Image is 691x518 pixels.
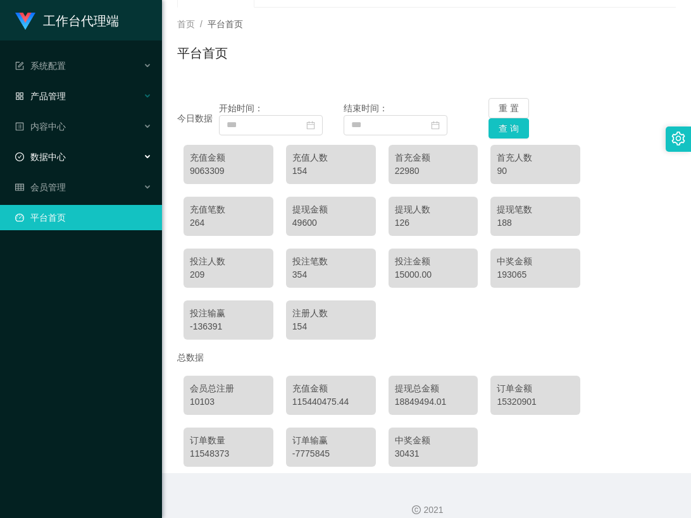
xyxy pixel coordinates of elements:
[190,307,267,320] div: 投注输赢
[15,182,66,192] span: 会员管理
[15,13,35,30] img: logo.9652507e.png
[190,255,267,268] div: 投注人数
[292,382,370,395] div: 充值金额
[15,61,66,71] span: 系统配置
[15,122,24,131] i: 图标: profile
[412,505,421,514] i: 图标: copyright
[489,118,529,139] button: 查 询
[190,216,267,230] div: 264
[219,103,263,113] span: 开始时间：
[306,121,315,130] i: 图标: calendar
[292,164,370,178] div: 154
[190,203,267,216] div: 充值笔数
[395,203,472,216] div: 提现人数
[190,320,267,333] div: -136391
[395,395,472,409] div: 18849494.01
[292,268,370,281] div: 354
[190,434,267,447] div: 订单数量
[190,382,267,395] div: 会员总注册
[497,268,574,281] div: 193065
[15,183,24,192] i: 图标: table
[292,216,370,230] div: 49600
[395,447,472,460] div: 30431
[292,395,370,409] div: 115440475.44
[395,434,472,447] div: 中奖金额
[292,447,370,460] div: -7775845
[15,91,66,101] span: 产品管理
[177,112,219,125] div: 今日数据
[177,346,676,369] div: 总数据
[292,203,370,216] div: 提现金额
[15,15,119,25] a: 工作台代理端
[190,447,267,460] div: 11548373
[190,164,267,178] div: 9063309
[292,255,370,268] div: 投注笔数
[43,1,119,41] h1: 工作台代理端
[497,151,574,164] div: 首充人数
[190,268,267,281] div: 209
[497,164,574,178] div: 90
[15,92,24,101] i: 图标: appstore-o
[190,395,267,409] div: 10103
[292,151,370,164] div: 充值人数
[208,19,243,29] span: 平台首页
[292,307,370,320] div: 注册人数
[497,255,574,268] div: 中奖金额
[15,152,24,161] i: 图标: check-circle-o
[344,103,388,113] span: 结束时间：
[497,382,574,395] div: 订单金额
[489,98,529,118] button: 重 置
[15,61,24,70] i: 图标: form
[671,132,685,145] i: 图标: setting
[292,434,370,447] div: 订单输赢
[292,320,370,333] div: 154
[15,205,152,230] a: 图标: dashboard平台首页
[177,19,195,29] span: 首页
[15,121,66,132] span: 内容中心
[431,121,440,130] i: 图标: calendar
[395,382,472,395] div: 提现总金额
[395,268,472,281] div: 15000.00
[497,203,574,216] div: 提现笔数
[395,151,472,164] div: 首充金额
[200,19,202,29] span: /
[172,503,681,517] div: 2021
[395,164,472,178] div: 22980
[177,44,228,63] h1: 平台首页
[395,216,472,230] div: 126
[497,395,574,409] div: 15320901
[497,216,574,230] div: 188
[15,152,66,162] span: 数据中心
[190,151,267,164] div: 充值金额
[395,255,472,268] div: 投注金额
